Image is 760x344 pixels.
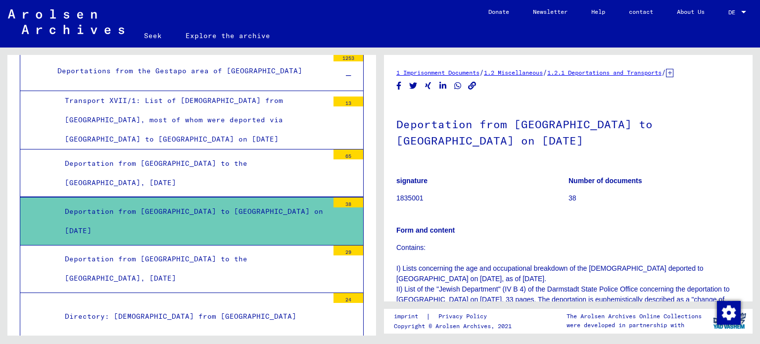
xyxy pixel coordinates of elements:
[65,312,296,321] font: Directory: [DEMOGRAPHIC_DATA] from [GEOGRAPHIC_DATA]
[394,311,426,322] a: imprint
[396,285,729,314] font: II) List of the "Jewish Department" (IV B 4) of the Darmstadt State Police Office concerning the ...
[484,69,543,76] a: 1.2 Miscellaneous
[426,312,430,321] font: |
[711,308,748,333] img: yv_logo.png
[662,68,666,77] font: /
[65,207,323,235] font: Deportation from [GEOGRAPHIC_DATA] to [GEOGRAPHIC_DATA] on [DATE]
[453,80,463,92] button: Share on WhatsApp
[186,31,270,40] font: Explore the archive
[57,66,302,75] font: Deportations from the Gestapo area of ​​[GEOGRAPHIC_DATA]
[396,177,427,185] font: signature
[342,55,354,61] font: 1253
[345,100,351,106] font: 13
[144,31,162,40] font: Seek
[567,321,684,329] font: were developed in partnership with
[396,194,424,202] font: 1835001
[629,8,653,15] font: contact
[174,24,282,48] a: Explore the archive
[345,249,351,255] font: 29
[488,8,509,15] font: Donate
[467,80,477,92] button: Copy link
[345,153,351,159] font: 65
[677,8,705,15] font: About Us
[717,301,741,325] img: Change consent
[591,8,605,15] font: Help
[394,312,418,320] font: imprint
[438,80,448,92] button: Share on LinkedIn
[533,8,568,15] font: Newsletter
[8,9,124,34] img: Arolsen_neg.svg
[396,244,426,251] font: Contains:
[394,80,404,92] button: Share on Facebook
[345,201,351,207] font: 38
[394,322,512,330] font: Copyright © Arolsen Archives, 2021
[479,68,484,77] font: /
[65,254,247,283] font: Deportation from [GEOGRAPHIC_DATA] to the [GEOGRAPHIC_DATA], [DATE]
[396,264,703,283] font: I) Lists concerning the age and occupational breakdown of the [DEMOGRAPHIC_DATA] deported to [GEO...
[423,80,433,92] button: Share on Xing
[438,312,487,320] font: Privacy Policy
[543,68,547,77] font: /
[396,117,653,147] font: Deportation from [GEOGRAPHIC_DATA] to [GEOGRAPHIC_DATA] on [DATE]
[396,226,455,234] font: Form and content
[65,96,283,144] font: Transport XVII/1: List of [DEMOGRAPHIC_DATA] from [GEOGRAPHIC_DATA], most of whom were deported v...
[728,8,735,16] font: DE
[430,311,499,322] a: Privacy Policy
[547,69,662,76] a: 1.2.1 Deportations and Transports
[569,194,576,202] font: 38
[569,177,642,185] font: Number of documents
[345,296,351,303] font: 24
[65,159,247,187] font: Deportation from [GEOGRAPHIC_DATA] to the [GEOGRAPHIC_DATA], [DATE]
[408,80,419,92] button: Share on Twitter
[132,24,174,48] a: Seek
[396,69,479,76] a: 1 Imprisonment Documents
[567,312,702,320] font: The Arolsen Archives Online Collections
